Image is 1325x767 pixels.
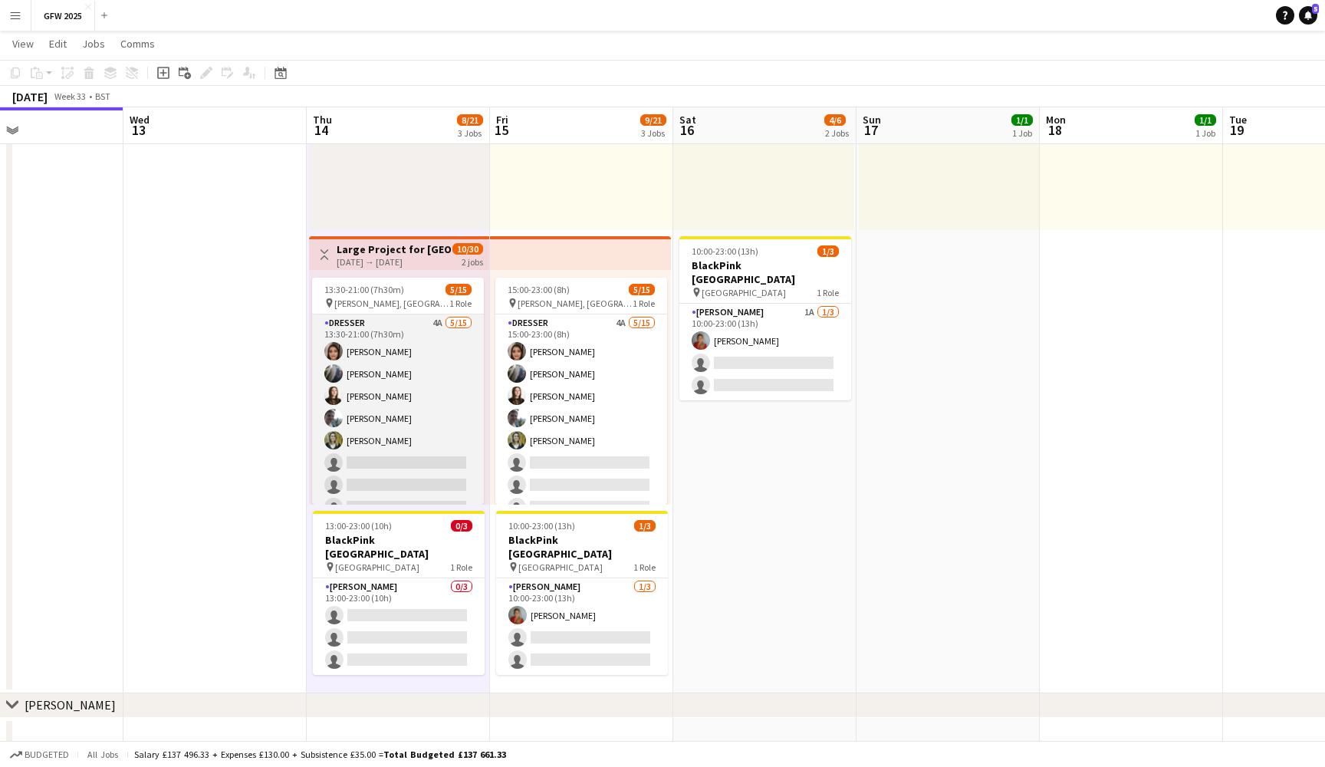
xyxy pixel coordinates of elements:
[518,561,603,573] span: [GEOGRAPHIC_DATA]
[508,284,570,295] span: 15:00-23:00 (8h)
[824,114,846,126] span: 4/6
[508,520,575,532] span: 10:00-23:00 (13h)
[25,749,69,760] span: Budgeted
[12,89,48,104] div: [DATE]
[1046,113,1066,127] span: Mon
[462,255,483,268] div: 2 jobs
[495,278,667,505] app-job-card: 15:00-23:00 (8h)5/15 [PERSON_NAME], [GEOGRAPHIC_DATA]1 RoleDresser4A5/1515:00-23:00 (8h)[PERSON_N...
[633,561,656,573] span: 1 Role
[702,287,786,298] span: [GEOGRAPHIC_DATA]
[863,113,881,127] span: Sun
[817,287,839,298] span: 1 Role
[679,304,851,400] app-card-role: [PERSON_NAME]1A1/310:00-23:00 (13h)[PERSON_NAME]
[312,314,484,678] app-card-role: Dresser4A5/1513:30-21:00 (7h30m)[PERSON_NAME][PERSON_NAME][PERSON_NAME][PERSON_NAME][PERSON_NAME]
[452,243,483,255] span: 10/30
[114,34,161,54] a: Comms
[446,284,472,295] span: 5/15
[313,511,485,675] app-job-card: 13:00-23:00 (10h)0/3BlackPink [GEOGRAPHIC_DATA] [GEOGRAPHIC_DATA]1 Role[PERSON_NAME]0/313:00-23:0...
[629,284,655,295] span: 5/15
[494,121,508,139] span: 15
[1227,121,1247,139] span: 19
[1312,4,1319,14] span: 5
[134,749,506,760] div: Salary £137 496.33 + Expenses £130.00 + Subsistence £35.00 =
[457,114,483,126] span: 8/21
[633,298,655,309] span: 1 Role
[1012,127,1032,139] div: 1 Job
[313,578,485,675] app-card-role: [PERSON_NAME]0/313:00-23:00 (10h)
[120,37,155,51] span: Comms
[6,34,40,54] a: View
[325,520,392,532] span: 13:00-23:00 (10h)
[43,34,73,54] a: Edit
[335,561,419,573] span: [GEOGRAPHIC_DATA]
[641,127,666,139] div: 3 Jobs
[84,749,121,760] span: All jobs
[8,746,71,763] button: Budgeted
[383,749,506,760] span: Total Budgeted £137 661.33
[82,37,105,51] span: Jobs
[51,91,89,102] span: Week 33
[337,256,451,268] div: [DATE] → [DATE]
[31,1,95,31] button: GFW 2025
[49,37,67,51] span: Edit
[25,697,116,713] div: [PERSON_NAME]
[337,242,451,256] h3: Large Project for [GEOGRAPHIC_DATA], [PERSON_NAME], [GEOGRAPHIC_DATA]
[679,113,696,127] span: Sat
[311,121,332,139] span: 14
[817,245,839,257] span: 1/3
[1229,113,1247,127] span: Tue
[677,121,696,139] span: 16
[692,245,758,257] span: 10:00-23:00 (13h)
[334,298,449,309] span: [PERSON_NAME], [GEOGRAPHIC_DATA]
[1195,114,1216,126] span: 1/1
[127,121,150,139] span: 13
[1011,114,1033,126] span: 1/1
[324,284,404,295] span: 13:30-21:00 (7h30m)
[496,511,668,675] app-job-card: 10:00-23:00 (13h)1/3BlackPink [GEOGRAPHIC_DATA] [GEOGRAPHIC_DATA]1 Role[PERSON_NAME]1/310:00-23:0...
[825,127,849,139] div: 2 Jobs
[634,520,656,532] span: 1/3
[496,113,508,127] span: Fri
[640,114,666,126] span: 9/21
[130,113,150,127] span: Wed
[95,91,110,102] div: BST
[518,298,633,309] span: [PERSON_NAME], [GEOGRAPHIC_DATA]
[1195,127,1215,139] div: 1 Job
[313,533,485,561] h3: BlackPink [GEOGRAPHIC_DATA]
[1299,6,1317,25] a: 5
[1044,121,1066,139] span: 18
[496,533,668,561] h3: BlackPink [GEOGRAPHIC_DATA]
[312,278,484,505] app-job-card: 13:30-21:00 (7h30m)5/15 [PERSON_NAME], [GEOGRAPHIC_DATA]1 RoleDresser4A5/1513:30-21:00 (7h30m)[PE...
[679,236,851,400] app-job-card: 10:00-23:00 (13h)1/3BlackPink [GEOGRAPHIC_DATA] [GEOGRAPHIC_DATA]1 Role[PERSON_NAME]1A1/310:00-23...
[495,314,667,678] app-card-role: Dresser4A5/1515:00-23:00 (8h)[PERSON_NAME][PERSON_NAME][PERSON_NAME][PERSON_NAME][PERSON_NAME]
[860,121,881,139] span: 17
[679,258,851,286] h3: BlackPink [GEOGRAPHIC_DATA]
[451,520,472,532] span: 0/3
[76,34,111,54] a: Jobs
[313,113,332,127] span: Thu
[450,561,472,573] span: 1 Role
[496,578,668,675] app-card-role: [PERSON_NAME]1/310:00-23:00 (13h)[PERSON_NAME]
[458,127,482,139] div: 3 Jobs
[12,37,34,51] span: View
[449,298,472,309] span: 1 Role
